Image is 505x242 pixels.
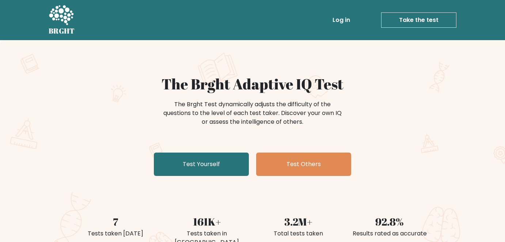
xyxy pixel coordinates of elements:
[348,214,431,229] div: 92.8%
[348,229,431,238] div: Results rated as accurate
[257,214,339,229] div: 3.2M+
[74,214,157,229] div: 7
[166,214,248,229] div: 161K+
[74,75,431,93] h1: The Brght Adaptive IQ Test
[154,153,249,176] a: Test Yourself
[161,100,344,126] div: The Brght Test dynamically adjusts the difficulty of the questions to the level of each test take...
[49,27,75,35] h5: BRGHT
[256,153,351,176] a: Test Others
[257,229,339,238] div: Total tests taken
[381,12,456,28] a: Take the test
[74,229,157,238] div: Tests taken [DATE]
[49,3,75,37] a: BRGHT
[330,13,353,27] a: Log in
